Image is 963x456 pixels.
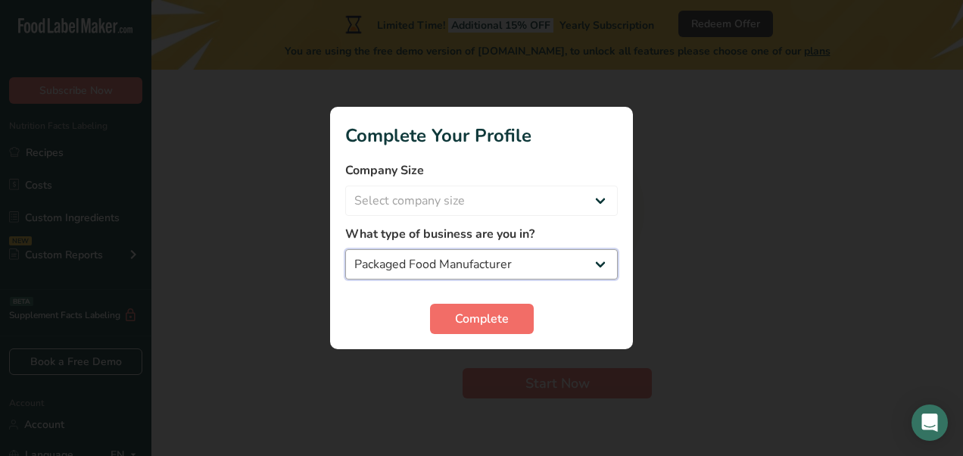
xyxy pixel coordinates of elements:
[455,310,509,328] span: Complete
[345,122,618,149] h1: Complete Your Profile
[912,404,948,441] div: Open Intercom Messenger
[345,225,618,243] label: What type of business are you in?
[430,304,534,334] button: Complete
[345,161,618,180] label: Company Size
